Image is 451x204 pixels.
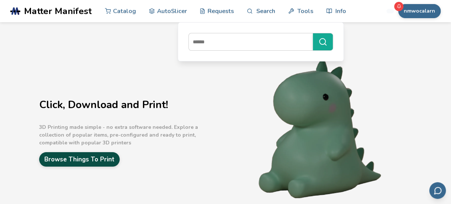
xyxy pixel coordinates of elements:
h1: Click, Download and Print! [39,99,224,111]
p: 3D Printing made simple - no extra software needed. Explore a collection of popular items, pre-co... [39,123,224,147]
button: nmwocalarn [398,4,441,18]
a: Browse Things To Print [39,152,120,167]
button: Send feedback via email [429,182,446,199]
span: Matter Manifest [24,6,92,16]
